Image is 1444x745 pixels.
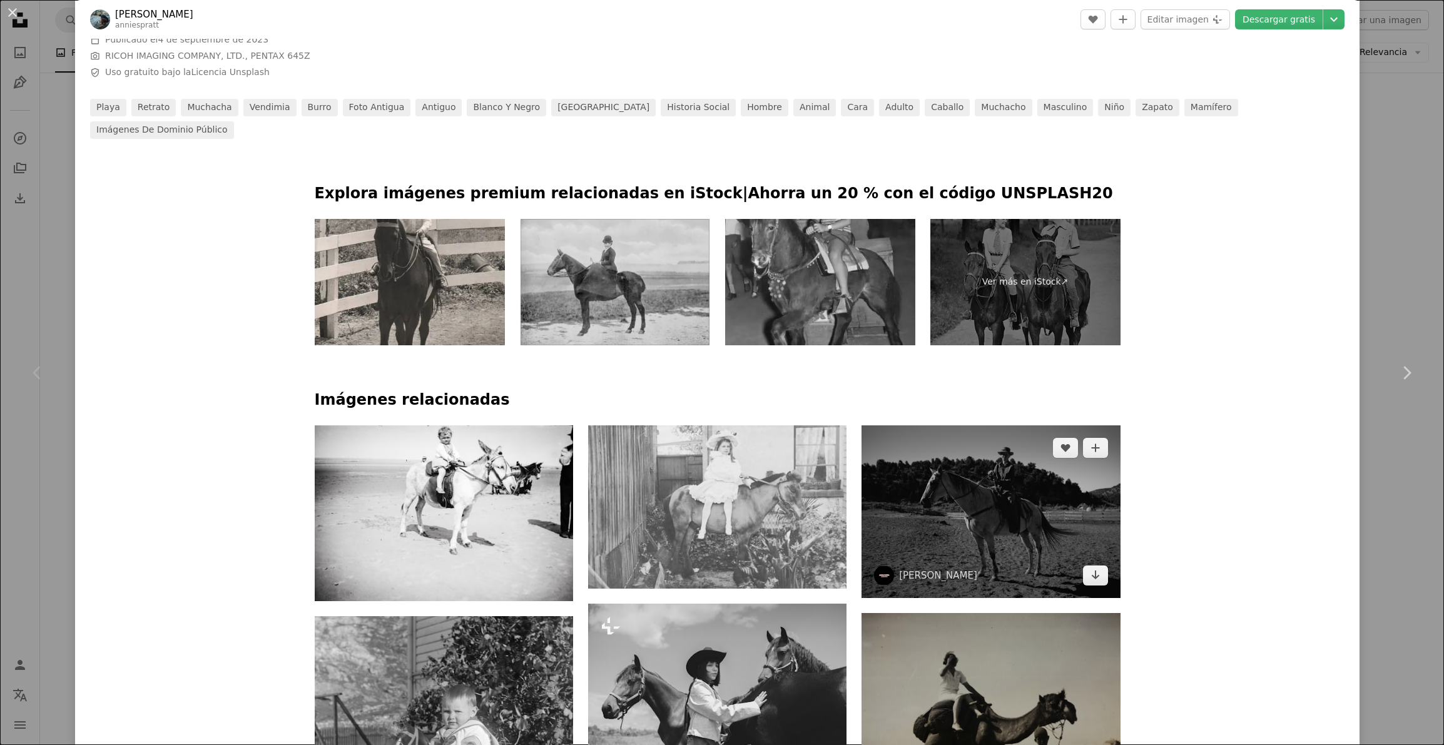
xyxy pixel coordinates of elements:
[841,99,874,116] a: cara
[879,99,920,116] a: adulto
[1037,99,1094,116] a: masculino
[90,99,126,116] a: playa
[1098,99,1131,116] a: niño
[181,99,238,116] a: muchacha
[90,9,110,29] img: Ve al perfil de Annie Spratt
[115,21,159,29] a: anniespratt
[105,50,310,63] button: RICOH IMAGING COMPANY, LTD., PENTAX 645Z
[1083,565,1108,585] a: Descargar
[315,219,505,346] img: Joven rubia a caballo en Hawái
[1235,9,1323,29] a: Descargar gratis
[975,99,1032,116] a: muchacho
[467,99,546,116] a: Blanco y negro
[191,67,269,77] a: Licencia Unsplash
[1111,9,1136,29] button: Añade a la colección
[315,184,1121,204] p: Explora imágenes premium relacionadas en iStock | Ahorra un 20 % con el código UNSPLASH20
[930,219,1121,346] a: Ver más en iStock↗
[415,99,462,116] a: antiguo
[1323,9,1345,29] button: Elegir el tamaño de descarga
[741,99,788,116] a: hombre
[925,99,970,116] a: caballo
[1053,438,1078,458] button: Me gusta
[1141,9,1230,29] button: Editar imagen
[520,219,710,346] img: Antigua foto en blanco y negro Vintage: caballo de carreras
[862,505,1120,517] a: Foto en escala de grises de un hombre montando a caballo
[1080,9,1106,29] button: Me gusta
[343,99,411,116] a: Foto antigua
[115,8,193,21] a: [PERSON_NAME]
[588,501,847,512] a: Una vieja foto de una niña sentada en un caballo
[862,693,1120,704] a: Foto en escala de grises de una mujer montando camello
[588,425,847,588] img: Una vieja foto de una niña sentada en un caballo
[588,684,847,695] a: Mujer con sombrero de vaquero con dos caballos
[105,66,270,79] span: Uso gratuito bajo la
[315,425,573,601] img: Una mujer monta a caballo en la playa
[1136,99,1179,116] a: zapato
[793,99,836,116] a: animal
[1369,313,1444,433] a: Siguiente
[862,425,1120,597] img: Foto en escala de grises de un hombre montando a caballo
[874,565,894,585] img: Ve al perfil de Joshua Koblin
[725,219,915,346] img: Imagen en blanco y negro tomada en los años 50: niño sonriente montando un pequeño caballo mirand...
[661,99,736,116] a: Historia social
[551,99,656,116] a: [GEOGRAPHIC_DATA]
[158,34,268,44] time: 4 de septiembre de 2023, 2:23:03 GMT-5
[243,99,297,116] a: vendimia
[105,34,268,44] span: Publicado el
[899,569,977,582] a: [PERSON_NAME]
[1184,99,1238,116] a: mamífero
[1083,438,1108,458] button: Añade a la colección
[302,99,338,116] a: burro
[315,390,1121,410] h4: Imágenes relacionadas
[131,99,176,116] a: retrato
[90,121,234,139] a: Imágenes de dominio público
[315,507,573,519] a: Una mujer monta a caballo en la playa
